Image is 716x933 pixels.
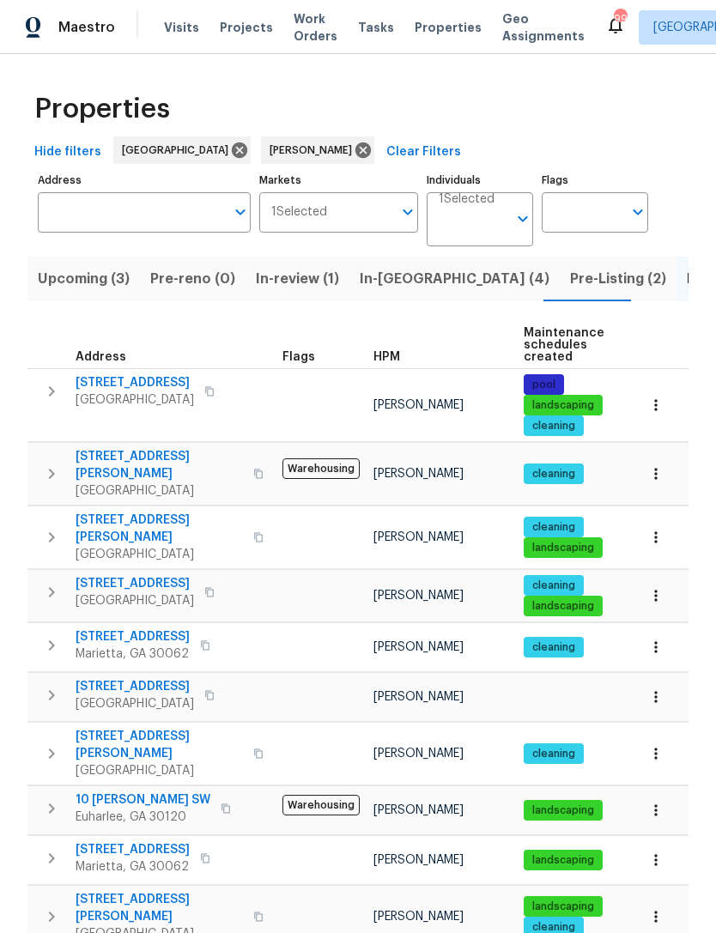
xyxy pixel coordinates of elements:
[76,512,243,546] span: [STREET_ADDRESS][PERSON_NAME]
[282,458,360,479] span: Warehousing
[379,136,468,168] button: Clear Filters
[525,398,601,413] span: landscaping
[76,728,243,762] span: [STREET_ADDRESS][PERSON_NAME]
[76,809,210,826] span: Euharlee, GA 30120
[76,575,194,592] span: [STREET_ADDRESS]
[122,142,235,159] span: [GEOGRAPHIC_DATA]
[360,267,549,291] span: In-[GEOGRAPHIC_DATA] (4)
[373,399,464,411] span: [PERSON_NAME]
[524,327,604,363] span: Maintenance schedules created
[282,351,315,363] span: Flags
[259,175,419,185] label: Markets
[27,136,108,168] button: Hide filters
[76,858,190,875] span: Marietta, GA 30062
[76,695,194,712] span: [GEOGRAPHIC_DATA]
[511,207,535,231] button: Open
[256,267,339,291] span: In-review (1)
[373,804,464,816] span: [PERSON_NAME]
[76,482,243,500] span: [GEOGRAPHIC_DATA]
[373,911,464,923] span: [PERSON_NAME]
[282,795,360,815] span: Warehousing
[76,448,243,482] span: [STREET_ADDRESS][PERSON_NAME]
[525,803,601,818] span: landscaping
[271,205,327,220] span: 1 Selected
[113,136,251,164] div: [GEOGRAPHIC_DATA]
[76,374,194,391] span: [STREET_ADDRESS]
[76,592,194,609] span: [GEOGRAPHIC_DATA]
[38,175,251,185] label: Address
[525,419,582,433] span: cleaning
[373,590,464,602] span: [PERSON_NAME]
[228,200,252,224] button: Open
[373,468,464,480] span: [PERSON_NAME]
[76,628,190,645] span: [STREET_ADDRESS]
[373,531,464,543] span: [PERSON_NAME]
[76,645,190,663] span: Marietta, GA 30062
[626,200,650,224] button: Open
[76,351,126,363] span: Address
[415,19,482,36] span: Properties
[270,142,359,159] span: [PERSON_NAME]
[220,19,273,36] span: Projects
[525,378,562,392] span: pool
[150,267,235,291] span: Pre-reno (0)
[439,192,495,207] span: 1 Selected
[294,10,337,45] span: Work Orders
[261,136,374,164] div: [PERSON_NAME]
[542,175,648,185] label: Flags
[525,640,582,655] span: cleaning
[76,891,243,925] span: [STREET_ADDRESS][PERSON_NAME]
[525,747,582,761] span: cleaning
[76,791,210,809] span: 10 [PERSON_NAME] SW
[76,546,243,563] span: [GEOGRAPHIC_DATA]
[38,267,130,291] span: Upcoming (3)
[373,748,464,760] span: [PERSON_NAME]
[525,900,601,914] span: landscaping
[373,641,464,653] span: [PERSON_NAME]
[525,853,601,868] span: landscaping
[614,10,626,27] div: 99
[386,142,461,163] span: Clear Filters
[525,599,601,614] span: landscaping
[76,762,243,779] span: [GEOGRAPHIC_DATA]
[76,391,194,409] span: [GEOGRAPHIC_DATA]
[525,467,582,482] span: cleaning
[76,678,194,695] span: [STREET_ADDRESS]
[502,10,585,45] span: Geo Assignments
[164,19,199,36] span: Visits
[427,175,533,185] label: Individuals
[525,541,601,555] span: landscaping
[396,200,420,224] button: Open
[373,691,464,703] span: [PERSON_NAME]
[58,19,115,36] span: Maestro
[76,841,190,858] span: [STREET_ADDRESS]
[570,267,666,291] span: Pre-Listing (2)
[34,100,170,118] span: Properties
[34,142,101,163] span: Hide filters
[373,351,400,363] span: HPM
[525,520,582,535] span: cleaning
[373,854,464,866] span: [PERSON_NAME]
[525,579,582,593] span: cleaning
[358,21,394,33] span: Tasks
